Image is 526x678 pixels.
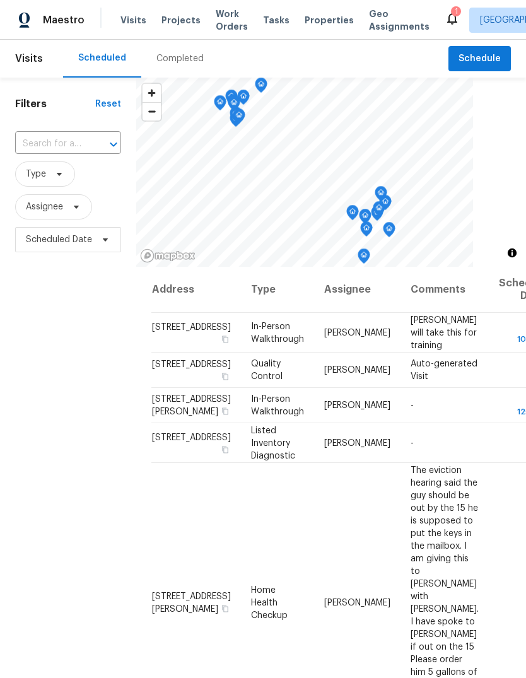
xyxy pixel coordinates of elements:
[151,267,241,313] th: Address
[383,222,395,242] div: Map marker
[95,98,121,110] div: Reset
[15,98,95,110] h1: Filters
[251,359,283,381] span: Quality Control
[15,45,43,73] span: Visits
[26,168,46,180] span: Type
[263,16,289,25] span: Tasks
[156,52,204,65] div: Completed
[152,322,231,331] span: [STREET_ADDRESS]
[214,95,226,115] div: Map marker
[143,103,161,120] span: Zoom out
[241,267,314,313] th: Type
[455,5,458,18] div: 1
[411,401,414,410] span: -
[324,598,390,607] span: [PERSON_NAME]
[143,102,161,120] button: Zoom out
[251,322,304,343] span: In-Person Walkthrough
[251,395,304,416] span: In-Person Walkthrough
[251,426,295,460] span: Listed Inventory Diagnostic
[152,433,231,441] span: [STREET_ADDRESS]
[324,366,390,375] span: [PERSON_NAME]
[26,201,63,213] span: Assignee
[379,195,392,214] div: Map marker
[219,602,231,614] button: Copy Address
[359,209,371,228] div: Map marker
[78,52,126,64] div: Scheduled
[216,8,248,33] span: Work Orders
[152,592,231,613] span: [STREET_ADDRESS][PERSON_NAME]
[105,136,122,153] button: Open
[219,333,231,344] button: Copy Address
[448,46,511,72] button: Schedule
[375,186,387,206] div: Map marker
[346,205,359,225] div: Map marker
[314,267,400,313] th: Assignee
[15,134,86,154] input: Search for an address...
[161,14,201,26] span: Projects
[143,84,161,102] button: Zoom in
[233,108,245,128] div: Map marker
[360,221,373,241] div: Map marker
[400,267,489,313] th: Comments
[136,78,473,267] canvas: Map
[305,14,354,26] span: Properties
[140,248,196,263] a: Mapbox homepage
[371,206,383,225] div: Map marker
[411,359,477,381] span: Auto-generated Visit
[219,443,231,455] button: Copy Address
[237,90,250,109] div: Map marker
[505,245,520,260] button: Toggle attribution
[459,51,501,67] span: Schedule
[152,360,231,369] span: [STREET_ADDRESS]
[411,315,477,349] span: [PERSON_NAME] will take this for training
[324,438,390,447] span: [PERSON_NAME]
[227,94,240,114] div: Map marker
[411,438,414,447] span: -
[26,233,92,246] span: Scheduled Date
[373,201,385,221] div: Map marker
[324,401,390,410] span: [PERSON_NAME]
[219,371,231,382] button: Copy Address
[324,328,390,337] span: [PERSON_NAME]
[225,90,238,109] div: Map marker
[369,8,430,33] span: Geo Assignments
[228,96,240,115] div: Map marker
[219,406,231,417] button: Copy Address
[251,585,288,619] span: Home Health Checkup
[358,248,370,268] div: Map marker
[255,78,267,97] div: Map marker
[120,14,146,26] span: Visits
[152,395,231,416] span: [STREET_ADDRESS][PERSON_NAME]
[43,14,85,26] span: Maestro
[230,107,242,126] div: Map marker
[508,246,516,260] span: Toggle attribution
